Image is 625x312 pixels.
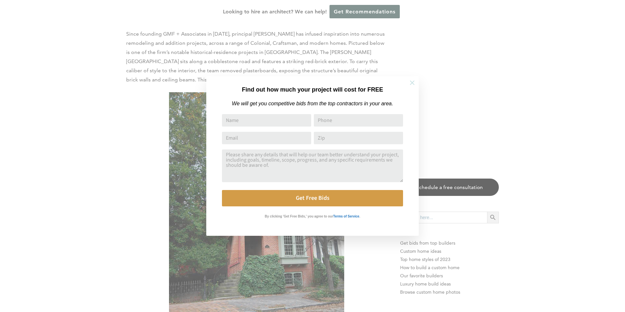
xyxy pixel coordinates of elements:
strong: By clicking 'Get Free Bids,' you agree to our [265,215,333,218]
strong: Find out how much your project will cost for FREE [242,86,383,93]
input: Email Address [222,132,311,144]
input: Phone [314,114,403,127]
textarea: Comment or Message [222,149,403,182]
strong: Terms of Service [333,215,359,218]
button: Get Free Bids [222,190,403,206]
input: Name [222,114,311,127]
iframe: Drift Widget Chat Controller [592,279,617,304]
a: Terms of Service [333,213,359,218]
input: Zip [314,132,403,144]
strong: . [359,215,360,218]
em: We will get you competitive bids from the top contractors in your area. [232,101,393,106]
button: Close [401,71,424,94]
